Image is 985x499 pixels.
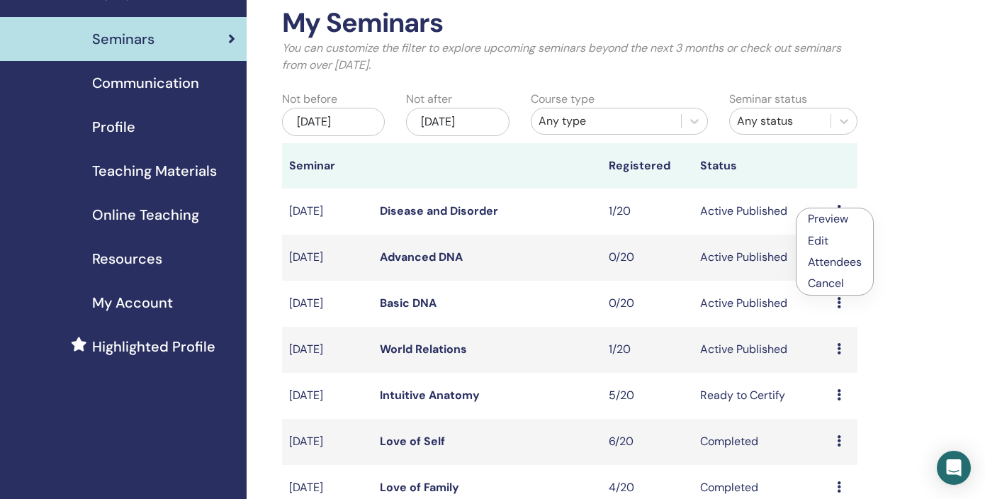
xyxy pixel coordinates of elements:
div: [DATE] [406,108,510,136]
span: Seminars [92,28,154,50]
span: Online Teaching [92,204,199,225]
a: Basic DNA [380,296,437,310]
p: Cancel [808,275,862,292]
td: [DATE] [282,419,373,465]
td: Active Published [693,281,830,327]
th: Status [693,143,830,189]
span: Communication [92,72,199,94]
div: Any status [737,113,823,130]
td: 5/20 [602,373,693,419]
td: 1/20 [602,327,693,373]
a: Attendees [808,254,862,269]
td: 0/20 [602,235,693,281]
label: Not before [282,91,337,108]
span: Profile [92,116,135,138]
td: Active Published [693,189,830,235]
td: 1/20 [602,189,693,235]
th: Registered [602,143,693,189]
td: Active Published [693,235,830,281]
td: [DATE] [282,281,373,327]
td: [DATE] [282,327,373,373]
a: Preview [808,211,848,226]
td: 6/20 [602,419,693,465]
div: Any type [539,113,675,130]
a: Disease and Disorder [380,203,498,218]
label: Seminar status [729,91,807,108]
label: Not after [406,91,452,108]
a: Love of Family [380,480,459,495]
a: Advanced DNA [380,250,463,264]
td: [DATE] [282,373,373,419]
span: My Account [92,292,173,313]
label: Course type [531,91,595,108]
a: Intuitive Anatomy [380,388,480,403]
span: Highlighted Profile [92,336,215,357]
p: You can customize the filter to explore upcoming seminars beyond the next 3 months or check out s... [282,40,858,74]
a: World Relations [380,342,467,357]
td: Completed [693,419,830,465]
span: Teaching Materials [92,160,217,181]
td: 0/20 [602,281,693,327]
div: Open Intercom Messenger [937,451,971,485]
td: [DATE] [282,189,373,235]
td: [DATE] [282,235,373,281]
span: Resources [92,248,162,269]
td: Ready to Certify [693,373,830,419]
a: Edit [808,233,828,248]
h2: My Seminars [282,7,858,40]
th: Seminar [282,143,373,189]
a: Love of Self [380,434,445,449]
div: [DATE] [282,108,385,136]
td: Active Published [693,327,830,373]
